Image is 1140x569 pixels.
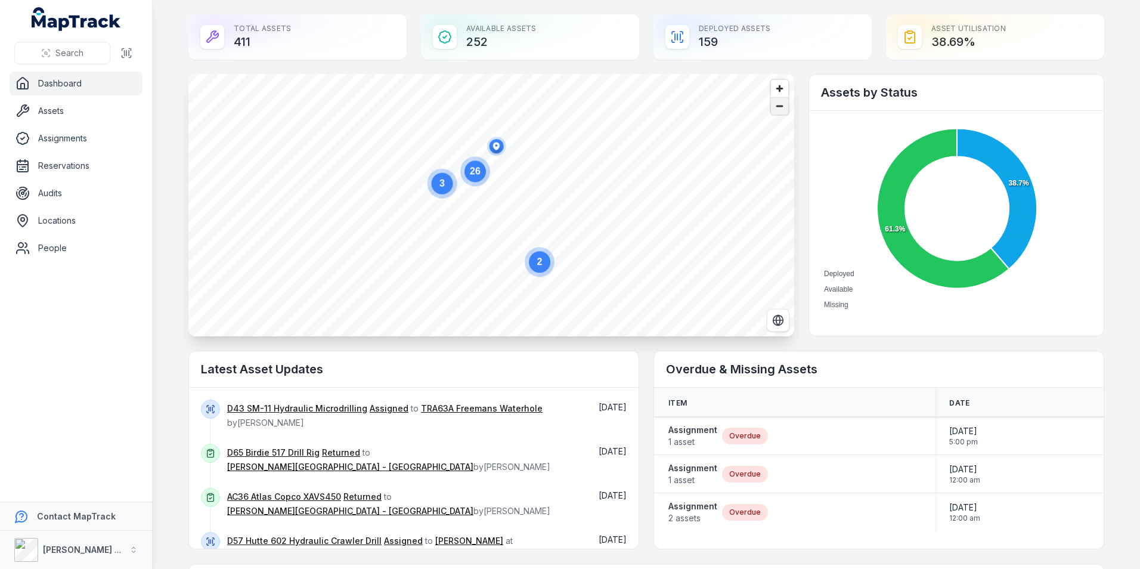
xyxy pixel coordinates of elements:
[370,403,408,415] a: Assigned
[771,97,788,115] button: Zoom out
[824,301,848,309] span: Missing
[343,491,382,503] a: Returned
[722,428,768,444] div: Overdue
[32,7,121,31] a: MapTrack
[668,474,717,486] span: 1 asset
[599,446,627,456] span: [DATE]
[227,535,382,547] a: D57 Hutte 602 Hydraulic Crawler Drill
[435,535,503,547] a: [PERSON_NAME]
[949,514,980,523] span: 12:00 am
[666,361,1092,378] h2: Overdue & Missing Assets
[55,47,83,59] span: Search
[227,505,473,517] a: [PERSON_NAME][GEOGRAPHIC_DATA] - [GEOGRAPHIC_DATA]
[227,461,473,473] a: [PERSON_NAME][GEOGRAPHIC_DATA] - [GEOGRAPHIC_DATA]
[43,545,141,555] strong: [PERSON_NAME] Group
[201,361,627,378] h2: Latest Asset Updates
[10,236,142,260] a: People
[722,466,768,483] div: Overdue
[421,403,543,415] a: TRA63A Freemans Waterhole
[668,436,717,448] span: 1 asset
[322,447,360,459] a: Returned
[10,154,142,178] a: Reservations
[188,74,794,336] canvas: Map
[668,500,717,512] strong: Assignment
[668,500,717,524] a: Assignment2 assets
[14,42,110,64] button: Search
[439,178,445,188] text: 3
[949,502,980,523] time: 25/08/2025, 12:00:00 am
[949,502,980,514] span: [DATE]
[668,462,717,474] strong: Assignment
[37,511,116,521] strong: Contact MapTrack
[227,403,367,415] a: D43 SM-11 Hydraulic Microdrilling
[949,475,980,485] span: 12:00 am
[537,256,543,267] text: 2
[599,446,627,456] time: 26/08/2025, 1:47:59 pm
[949,425,978,447] time: 27/06/2025, 5:00:00 pm
[10,72,142,95] a: Dashboard
[599,490,627,500] span: [DATE]
[668,424,717,448] a: Assignment1 asset
[227,403,543,428] span: to by [PERSON_NAME]
[10,181,142,205] a: Audits
[821,84,1092,101] h2: Assets by Status
[771,80,788,97] button: Zoom in
[767,309,789,332] button: Switch to Satellite View
[668,462,717,486] a: Assignment1 asset
[10,99,142,123] a: Assets
[668,398,687,408] span: Item
[949,437,978,447] span: 5:00 pm
[824,270,854,278] span: Deployed
[470,166,481,176] text: 26
[599,490,627,500] time: 26/08/2025, 11:57:21 am
[10,209,142,233] a: Locations
[668,512,717,524] span: 2 assets
[227,491,550,516] span: to by [PERSON_NAME]
[599,402,627,412] span: [DATE]
[949,463,980,485] time: 31/07/2025, 12:00:00 am
[824,285,853,293] span: Available
[668,424,717,436] strong: Assignment
[599,534,627,545] time: 26/08/2025, 10:55:32 am
[722,504,768,521] div: Overdue
[949,398,969,408] span: Date
[10,126,142,150] a: Assignments
[227,536,513,560] span: to at by [PERSON_NAME]
[599,402,627,412] time: 28/08/2025, 7:25:06 am
[599,534,627,545] span: [DATE]
[227,491,341,503] a: AC36 Atlas Copco XAVS450
[949,463,980,475] span: [DATE]
[227,447,320,459] a: D65 Birdie 517 Drill Rig
[384,535,423,547] a: Assigned
[227,447,550,472] span: to by [PERSON_NAME]
[949,425,978,437] span: [DATE]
